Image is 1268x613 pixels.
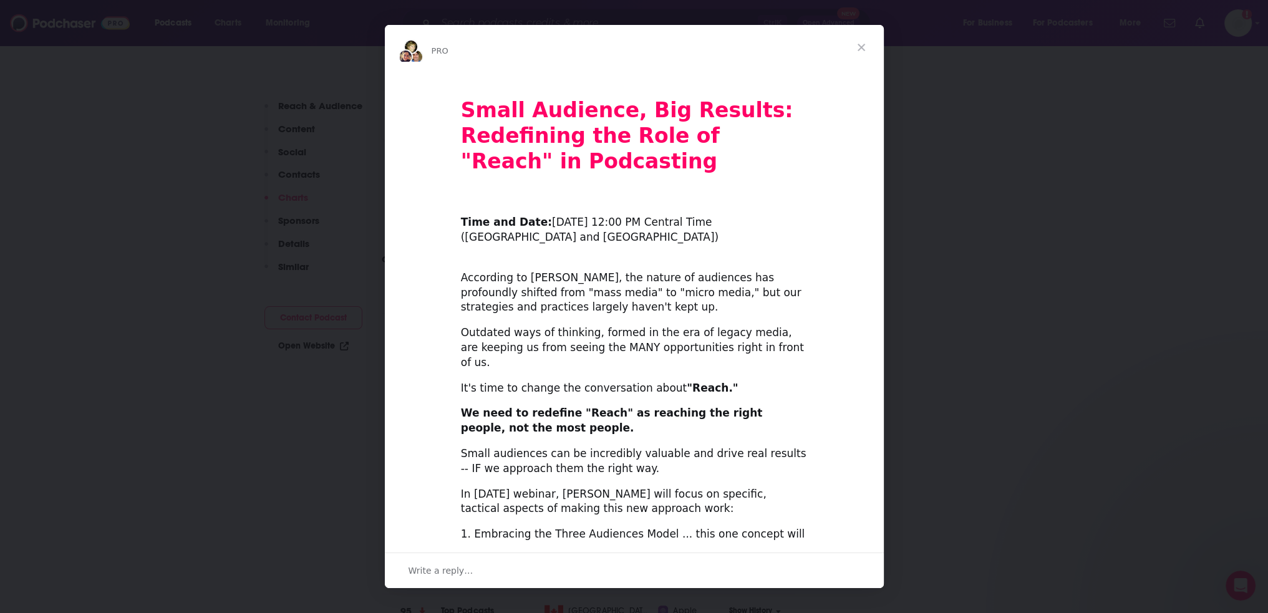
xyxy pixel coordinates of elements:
[385,553,884,588] div: Open conversation and reply
[409,562,473,579] span: Write a reply…
[461,446,808,476] div: Small audiences can be incredibly valuable and drive real results -- IF we approach them the righ...
[839,25,884,70] span: Close
[432,46,448,56] span: PRO
[687,382,738,394] b: "Reach."
[461,407,763,434] b: We need to redefine "Reach" as reaching the right people, not the most people.
[461,381,808,396] div: It's time to change the conversation about
[461,487,808,517] div: In [DATE] webinar, [PERSON_NAME] will focus on specific, tactical aspects of making this new appr...
[461,256,808,315] div: According to [PERSON_NAME], the nature of audiences has profoundly shifted from "mass media" to "...
[461,216,552,228] b: Time and Date:
[461,201,808,245] div: ​ [DATE] 12:00 PM Central Time ([GEOGRAPHIC_DATA] and [GEOGRAPHIC_DATA])
[409,49,423,64] img: Dave avatar
[461,98,793,173] b: Small Audience, Big Results: Redefining the Role of "Reach" in Podcasting
[398,49,413,64] img: Sydney avatar
[461,527,808,571] div: 1. Embracing the Three Audiences Model ... this one concept will change the way you think about t...
[461,326,808,370] div: Outdated ways of thinking, formed in the era of legacy media, are keeping us from seeing the MANY...
[404,39,419,54] img: Barbara avatar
